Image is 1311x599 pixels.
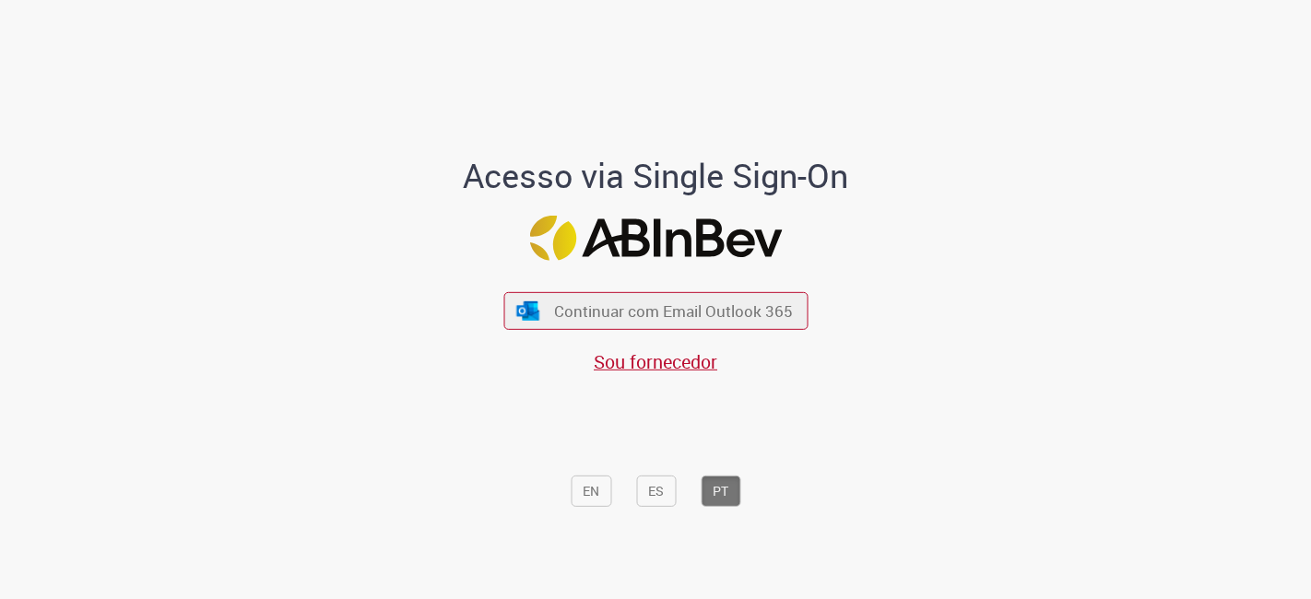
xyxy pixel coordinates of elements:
img: Logo ABInBev [529,216,782,261]
button: EN [571,476,611,507]
img: ícone Azure/Microsoft 360 [515,301,541,321]
a: Sou fornecedor [594,349,717,374]
button: ícone Azure/Microsoft 360 Continuar com Email Outlook 365 [503,292,808,330]
h1: Acesso via Single Sign-On [400,157,912,194]
button: ES [636,476,676,507]
span: Continuar com Email Outlook 365 [554,300,793,322]
button: PT [701,476,740,507]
